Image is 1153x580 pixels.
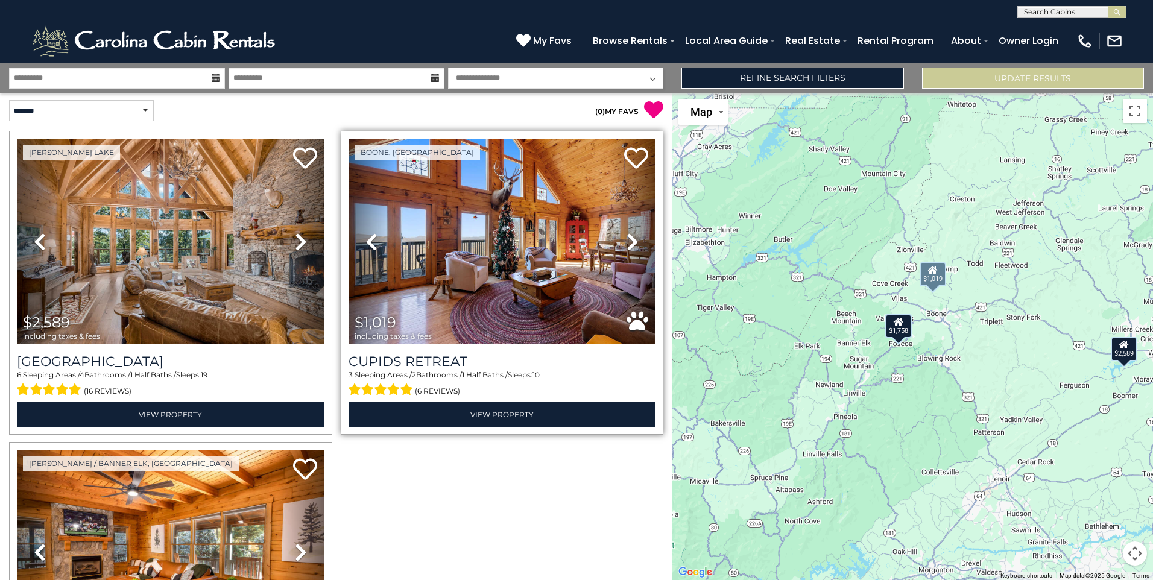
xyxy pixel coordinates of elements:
img: White-1-2.png [30,23,280,59]
div: Sleeping Areas / Bathrooms / Sleeps: [349,370,656,399]
a: Add to favorites [293,146,317,172]
a: (0)MY FAVS [595,107,639,116]
span: 0 [598,107,602,116]
a: [GEOGRAPHIC_DATA] [17,353,324,370]
img: phone-regular-white.png [1076,33,1093,49]
span: 10 [532,370,540,379]
button: Map camera controls [1123,541,1147,566]
a: Cupids Retreat [349,353,656,370]
button: Keyboard shortcuts [1000,572,1052,580]
a: Terms (opens in new tab) [1132,572,1149,579]
span: including taxes & fees [23,332,100,340]
span: ( ) [595,107,605,116]
span: 1 Half Baths / [130,370,176,379]
div: Sleeping Areas / Bathrooms / Sleeps: [17,370,324,399]
span: 1 Half Baths / [462,370,508,379]
button: Change map style [678,99,728,125]
div: $1,758 [885,314,912,338]
span: $1,019 [355,314,396,331]
span: $2,589 [23,314,70,331]
a: View Property [17,402,324,427]
div: $2,589 [1111,337,1137,361]
span: Map data ©2025 Google [1060,572,1125,579]
span: including taxes & fees [355,332,432,340]
a: Real Estate [779,30,846,51]
span: 6 [17,370,21,379]
img: mail-regular-white.png [1106,33,1123,49]
a: [PERSON_NAME] Lake [23,145,120,160]
a: [PERSON_NAME] / Banner Elk, [GEOGRAPHIC_DATA] [23,456,239,471]
span: 3 [349,370,353,379]
a: About [945,30,987,51]
span: (16 reviews) [84,383,131,399]
a: Open this area in Google Maps (opens a new window) [675,564,715,580]
button: Toggle fullscreen view [1123,99,1147,123]
span: Map [690,106,712,118]
a: View Property [349,402,656,427]
a: Owner Login [993,30,1064,51]
a: Add to favorites [624,146,648,172]
div: $1,019 [920,262,946,286]
span: (6 reviews) [415,383,460,399]
a: My Favs [516,33,575,49]
a: Local Area Guide [679,30,774,51]
a: Add to favorites [293,457,317,483]
a: Boone, [GEOGRAPHIC_DATA] [355,145,480,160]
h3: Lake Haven Lodge [17,353,324,370]
span: My Favs [533,33,572,48]
a: Browse Rentals [587,30,674,51]
img: thumbnail_163277924.jpeg [17,139,324,344]
a: Rental Program [851,30,940,51]
button: Update Results [922,68,1144,89]
a: Refine Search Filters [681,68,903,89]
span: 4 [80,370,84,379]
img: thumbnail_163281209.jpeg [349,139,656,344]
span: 19 [201,370,207,379]
span: 2 [412,370,416,379]
img: Google [675,564,715,580]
